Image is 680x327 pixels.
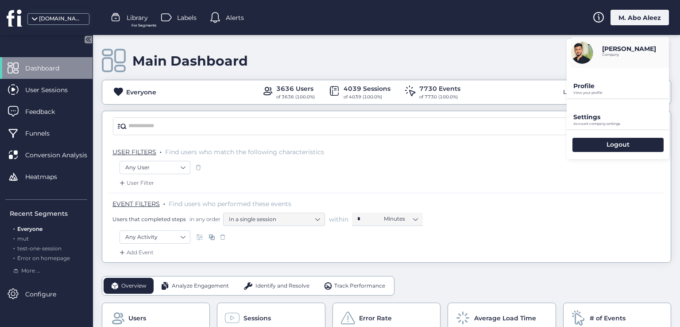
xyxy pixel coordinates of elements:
[188,215,220,223] span: in any order
[126,87,156,97] div: Everyone
[125,230,185,244] nz-select-item: Any Activity
[276,84,315,93] div: 3636 Users
[226,13,244,23] span: Alerts
[571,42,593,64] img: avatar
[573,113,669,121] p: Settings
[610,10,669,25] div: M. Abo Aleez
[25,289,70,299] span: Configure
[13,253,15,261] span: .
[344,93,390,101] div: of 4039 (100.0%)
[112,148,156,156] span: USER FILTERS
[17,245,62,252] span: test-one-session
[573,91,669,95] p: View your profile
[243,313,271,323] span: Sessions
[359,313,392,323] span: Error Rate
[13,224,15,232] span: .
[573,82,669,90] p: Profile
[13,234,15,242] span: .
[561,85,601,99] div: Last 30 days
[13,243,15,252] span: .
[125,161,185,174] nz-select-item: Any User
[602,53,656,57] p: Company
[163,198,165,207] span: .
[384,212,417,226] nz-select-item: Minutes
[334,282,385,290] span: Track Performance
[229,213,319,226] nz-select-item: In a single session
[474,313,536,323] span: Average Load Time
[602,45,656,53] p: [PERSON_NAME]
[17,255,70,261] span: Error on homepage
[118,179,154,187] div: User Filter
[25,63,73,73] span: Dashboard
[177,13,197,23] span: Labels
[127,13,148,23] span: Library
[112,215,186,223] span: Users that completed steps
[17,235,29,242] span: mut
[21,267,40,275] span: More ...
[165,148,324,156] span: Find users who match the following characteristics
[344,84,390,93] div: 4039 Sessions
[329,215,348,224] span: within
[17,226,42,232] span: Everyone
[276,93,315,101] div: of 3636 (100.0%)
[112,200,160,208] span: EVENT FILTERS
[255,282,309,290] span: Identify and Resolve
[118,248,154,257] div: Add Event
[132,53,248,69] div: Main Dashboard
[160,146,162,155] span: .
[25,128,63,138] span: Funnels
[590,313,626,323] span: # of Events
[25,150,100,160] span: Conversion Analysis
[121,282,147,290] span: Overview
[172,282,229,290] span: Analyze Engagement
[25,172,70,182] span: Heatmaps
[169,200,291,208] span: Find users who performed these events
[25,85,81,95] span: User Sessions
[131,23,156,28] span: For Segments
[607,140,630,148] p: Logout
[25,107,68,117] span: Feedback
[573,122,669,126] p: Account company settings
[10,209,87,218] div: Recent Segments
[419,93,460,101] div: of 7730 (100.0%)
[39,15,83,23] div: [DOMAIN_NAME]
[419,84,460,93] div: 7730 Events
[128,313,146,323] span: Users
